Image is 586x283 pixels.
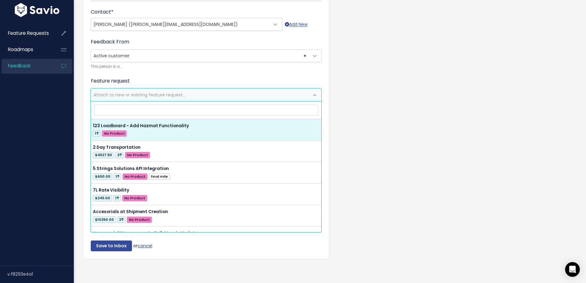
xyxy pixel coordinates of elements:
span: 1 [113,195,121,201]
span: 2 Day Transportation [93,144,141,150]
span: [PERSON_NAME] ([PERSON_NAME][EMAIL_ADDRESS][DOMAIN_NAME]) [94,21,238,27]
span: No Product [122,195,147,201]
span: final mile [149,173,170,180]
span: No Product [102,130,127,137]
span: $650.00 [93,173,112,180]
div: v.f8293e4a1 [7,266,74,282]
span: Attach to new or existing feature request... [94,92,185,98]
label: Feedback From [91,38,129,46]
span: Feedback [8,63,30,69]
span: 2 [115,152,124,158]
span: 1 [114,173,121,180]
span: 123 Loadboard - Add Hazmat Functionality [93,123,189,129]
span: × [304,50,306,62]
label: Contact [91,8,114,16]
img: logo-white.9d6f32f41409.svg [13,3,61,17]
a: Add New [285,21,308,28]
span: Accessorial Management - Bulk Margin Update [93,230,197,236]
a: Feedback [2,59,51,73]
div: Open Intercom Messenger [565,262,580,277]
span: No Product [127,216,152,223]
span: 5 Strings Solutions API Integration [93,166,169,172]
small: This person is a... [91,63,321,70]
span: No Product [125,152,150,158]
a: Roadmaps [2,42,51,57]
span: No Product [122,173,147,180]
span: Accesorials at Shipment Creation [93,209,168,215]
span: 7L Rate Visibility [93,187,129,193]
span: $10250.00 [93,216,116,223]
span: $245.00 [93,195,112,201]
label: Feature request [91,77,130,85]
span: Dylan Vargas (dylan@coloradoww.com) [91,18,270,30]
a: cancel [138,242,152,249]
span: 2 [117,216,126,223]
input: Save to Inbox [91,241,132,252]
span: Active customer [91,49,321,62]
span: 1 [93,130,101,137]
span: Roadmaps [8,46,33,53]
span: Active customer [91,50,309,62]
span: $4527.50 [93,152,114,158]
a: Feature Requests [2,26,51,40]
span: Feature Requests [8,30,49,36]
span: Dylan Vargas (dylan@coloradoww.com) [91,18,282,31]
